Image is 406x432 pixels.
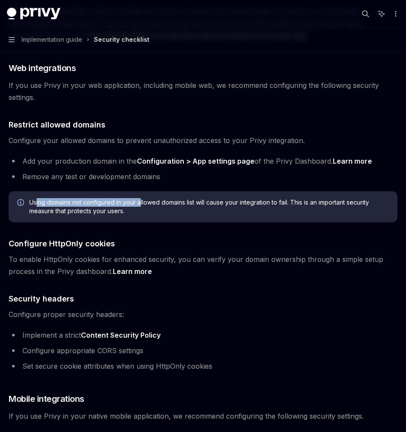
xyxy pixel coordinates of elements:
span: If you use Privy in your web application, including mobile web, we recommend configuring the foll... [9,79,397,103]
span: Configure proper security headers: [9,308,397,320]
span: Mobile integrations [9,393,84,405]
a: Learn more [333,157,372,166]
span: Configure your allowed domains to prevent unauthorized access to your Privy integration. [9,134,397,146]
span: Implementation guide [22,34,82,45]
li: Implement a strict [9,329,397,341]
a: Content Security Policy [81,331,161,340]
a: Learn more [113,267,152,276]
span: Using domains not configured in your allowed domains list will cause your integration to fail. Th... [29,198,389,215]
span: Security headers [9,293,74,305]
li: Set secure cookie attributes when using HttpOnly cookies [9,360,397,372]
li: Configure appropriate CORS settings [9,345,397,357]
span: Configure HttpOnly cookies [9,238,115,249]
div: Security checklist [94,34,149,45]
img: dark logo [7,8,60,20]
li: Remove any test or development domains [9,171,397,183]
a: Configuration > App settings page [137,157,254,166]
svg: Info [17,199,26,208]
li: Add your production domain in the of the Privy Dashboard. [9,155,397,167]
span: Web integrations [9,62,76,74]
button: More actions [391,8,399,20]
span: Restrict allowed domains [9,119,105,131]
span: If you use Privy in your native mobile application, we recommend configuring the following securi... [9,410,397,422]
span: To enable HttpOnly cookies for enhanced security, you can verify your domain ownership through a ... [9,253,397,277]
